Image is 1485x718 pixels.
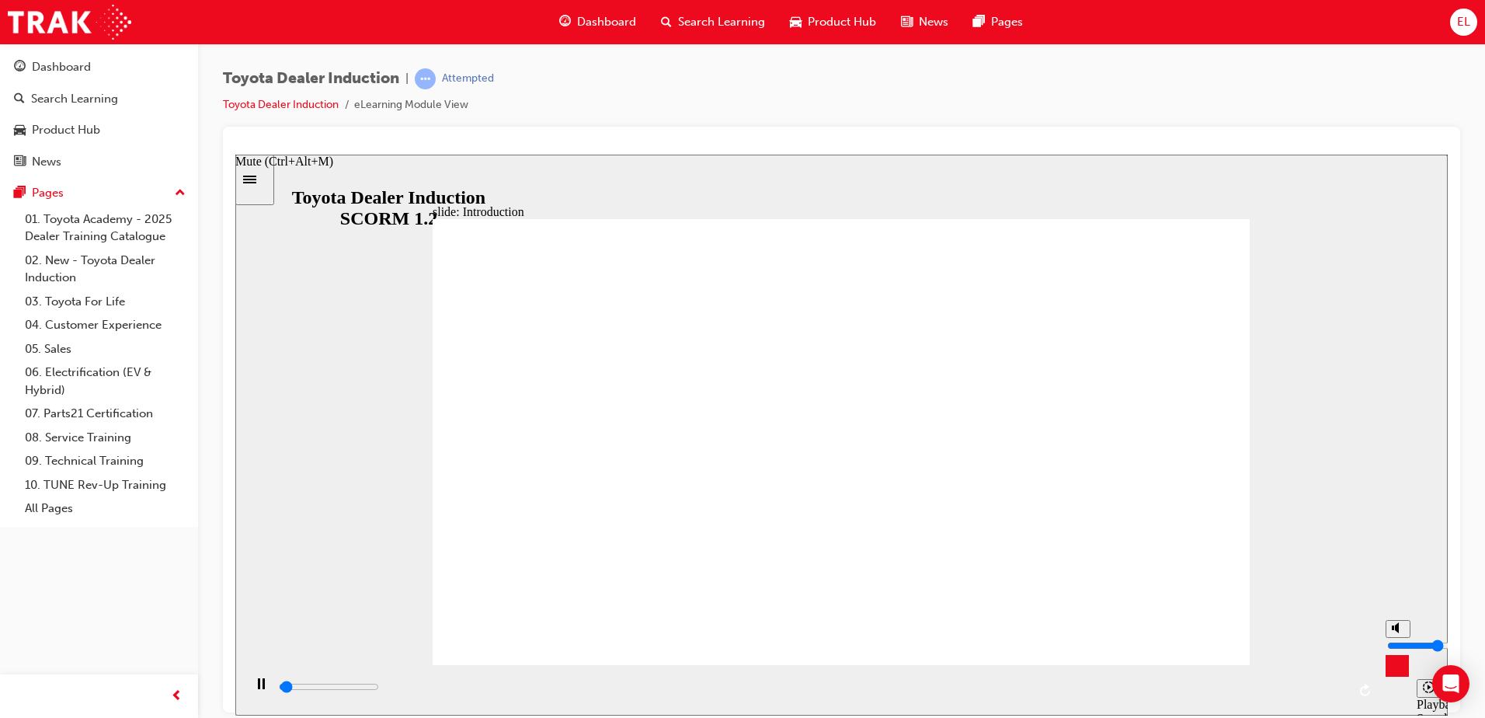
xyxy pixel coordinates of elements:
div: Pages [32,184,64,202]
div: Dashboard [32,58,91,76]
span: guage-icon [14,61,26,75]
div: Product Hub [32,121,100,139]
a: pages-iconPages [961,6,1035,38]
a: car-iconProduct Hub [777,6,889,38]
span: pages-icon [14,186,26,200]
span: News [919,13,948,31]
a: 03. Toyota For Life [19,290,192,314]
span: up-icon [175,183,186,204]
button: Replay (Ctrl+Alt+R) [1119,525,1142,548]
div: Playback Speed [1181,543,1205,571]
span: news-icon [901,12,913,32]
span: EL [1457,13,1470,31]
a: 04. Customer Experience [19,313,192,337]
a: 05. Sales [19,337,192,361]
span: search-icon [14,92,25,106]
div: Search Learning [31,90,118,108]
span: guage-icon [559,12,571,32]
a: Toyota Dealer Induction [223,98,339,111]
a: 08. Service Training [19,426,192,450]
button: DashboardSearch LearningProduct HubNews [6,50,192,179]
a: 02. New - Toyota Dealer Induction [19,249,192,290]
button: Pages [6,179,192,207]
button: Playback speed [1181,525,1205,543]
span: news-icon [14,155,26,169]
button: Pause (Ctrl+Alt+P) [8,523,34,549]
a: News [6,148,192,176]
img: Trak [8,5,131,40]
div: playback controls [8,511,1142,561]
a: 06. Electrification (EV & Hybrid) [19,361,192,402]
span: Product Hub [808,13,876,31]
li: eLearning Module View [354,96,468,114]
span: learningRecordVerb_ATTEMPT-icon [415,68,436,89]
button: EL [1450,9,1477,36]
div: News [32,153,61,171]
span: car-icon [14,124,26,138]
span: Toyota Dealer Induction [223,70,399,88]
div: Attempted [442,71,494,86]
a: 07. Parts21 Certification [19,402,192,426]
div: Open Intercom Messenger [1432,665,1469,702]
span: Pages [991,13,1023,31]
a: search-iconSearch Learning [649,6,777,38]
span: car-icon [790,12,802,32]
a: 01. Toyota Academy - 2025 Dealer Training Catalogue [19,207,192,249]
a: Search Learning [6,85,192,113]
a: Product Hub [6,116,192,145]
span: Dashboard [577,13,636,31]
span: search-icon [661,12,672,32]
a: 09. Technical Training [19,449,192,473]
span: | [405,70,409,88]
span: Search Learning [678,13,765,31]
a: 10. TUNE Rev-Up Training [19,473,192,497]
div: misc controls [1142,511,1205,561]
input: slide progress [43,526,144,538]
a: Dashboard [6,53,192,82]
a: news-iconNews [889,6,961,38]
a: guage-iconDashboard [547,6,649,38]
span: pages-icon [973,12,985,32]
span: prev-icon [171,687,183,706]
a: All Pages [19,497,192,521]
